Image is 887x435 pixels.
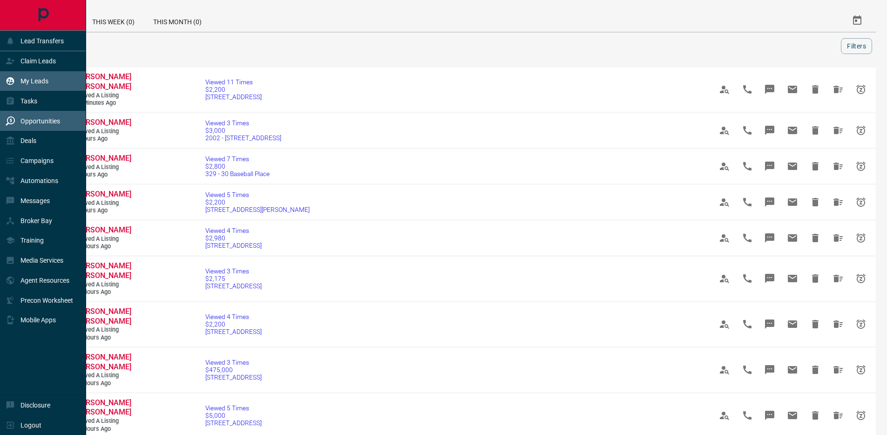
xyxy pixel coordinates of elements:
[75,154,131,163] a: [PERSON_NAME]
[205,282,262,290] span: [STREET_ADDRESS]
[713,404,736,427] span: View Profile
[850,404,872,427] span: Snooze
[827,191,849,213] span: Hide All from Jordan Chambers
[758,78,781,101] span: Message
[804,313,826,335] span: Hide
[205,328,262,335] span: [STREET_ADDRESS]
[758,267,781,290] span: Message
[205,155,270,177] a: Viewed 7 Times$2,800329 - 30 Baseball Place
[75,417,131,425] span: Viewed a Listing
[75,92,131,100] span: Viewed a Listing
[850,267,872,290] span: Snooze
[827,155,849,177] span: Hide All from Sherwin Pereira
[75,190,131,199] a: [PERSON_NAME]
[75,235,131,243] span: Viewed a Listing
[75,261,131,280] span: [PERSON_NAME] [PERSON_NAME]
[75,372,131,380] span: Viewed a Listing
[713,313,736,335] span: View Profile
[205,198,310,206] span: $2,200
[758,191,781,213] span: Message
[83,9,144,32] div: This Week (0)
[75,288,131,296] span: 10 hours ago
[850,313,872,335] span: Snooze
[827,267,849,290] span: Hide All from Heidi Moharam Alvarez
[75,425,131,433] span: 10 hours ago
[205,313,262,320] span: Viewed 4 Times
[205,404,262,412] span: Viewed 5 Times
[205,93,262,101] span: [STREET_ADDRESS]
[758,119,781,142] span: Message
[75,225,131,235] a: [PERSON_NAME]
[781,267,804,290] span: Email
[713,227,736,249] span: View Profile
[205,275,262,282] span: $2,175
[736,191,758,213] span: Call
[205,267,262,290] a: Viewed 3 Times$2,175[STREET_ADDRESS]
[781,227,804,249] span: Email
[75,72,131,91] span: [PERSON_NAME] [PERSON_NAME]
[75,243,131,251] span: 10 hours ago
[205,320,262,328] span: $2,200
[75,398,131,417] span: [PERSON_NAME] [PERSON_NAME]
[75,190,131,198] span: [PERSON_NAME]
[736,404,758,427] span: Call
[850,191,872,213] span: Snooze
[846,9,868,32] button: Select Date Range
[75,135,131,143] span: 2 hours ago
[205,78,262,101] a: Viewed 11 Times$2,200[STREET_ADDRESS]
[736,227,758,249] span: Call
[713,78,736,101] span: View Profile
[736,119,758,142] span: Call
[804,267,826,290] span: Hide
[75,398,131,418] a: [PERSON_NAME] [PERSON_NAME]
[205,227,262,249] a: Viewed 4 Times$2,980[STREET_ADDRESS]
[827,119,849,142] span: Hide All from Sherwin Pereira
[758,227,781,249] span: Message
[75,307,131,326] a: [PERSON_NAME] [PERSON_NAME]
[205,163,270,170] span: $2,800
[75,334,131,342] span: 10 hours ago
[75,99,131,107] span: 16 minutes ago
[804,404,826,427] span: Hide
[827,313,849,335] span: Hide All from Heidi Moharam Alvarez
[713,359,736,381] span: View Profile
[75,261,131,281] a: [PERSON_NAME] [PERSON_NAME]
[827,404,849,427] span: Hide All from Heidi Moharam Alvarez
[781,313,804,335] span: Email
[758,155,781,177] span: Message
[781,191,804,213] span: Email
[758,313,781,335] span: Message
[205,170,270,177] span: 329 - 30 Baseball Place
[205,134,281,142] span: 2002 - [STREET_ADDRESS]
[75,207,131,215] span: 9 hours ago
[850,78,872,101] span: Snooze
[144,9,211,32] div: This Month (0)
[804,155,826,177] span: Hide
[781,155,804,177] span: Email
[804,119,826,142] span: Hide
[713,119,736,142] span: View Profile
[205,86,262,93] span: $2,200
[850,155,872,177] span: Snooze
[75,326,131,334] span: Viewed a Listing
[713,155,736,177] span: View Profile
[75,281,131,289] span: Viewed a Listing
[75,199,131,207] span: Viewed a Listing
[75,118,131,127] span: [PERSON_NAME]
[804,227,826,249] span: Hide
[736,155,758,177] span: Call
[205,191,310,198] span: Viewed 5 Times
[205,227,262,234] span: Viewed 4 Times
[205,234,262,242] span: $2,980
[205,366,262,374] span: $475,000
[850,119,872,142] span: Snooze
[75,128,131,136] span: Viewed a Listing
[205,119,281,142] a: Viewed 3 Times$3,0002002 - [STREET_ADDRESS]
[75,353,131,372] a: [PERSON_NAME] [PERSON_NAME]
[736,78,758,101] span: Call
[205,242,262,249] span: [STREET_ADDRESS]
[75,163,131,171] span: Viewed a Listing
[205,127,281,134] span: $3,000
[205,191,310,213] a: Viewed 5 Times$2,200[STREET_ADDRESS][PERSON_NAME]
